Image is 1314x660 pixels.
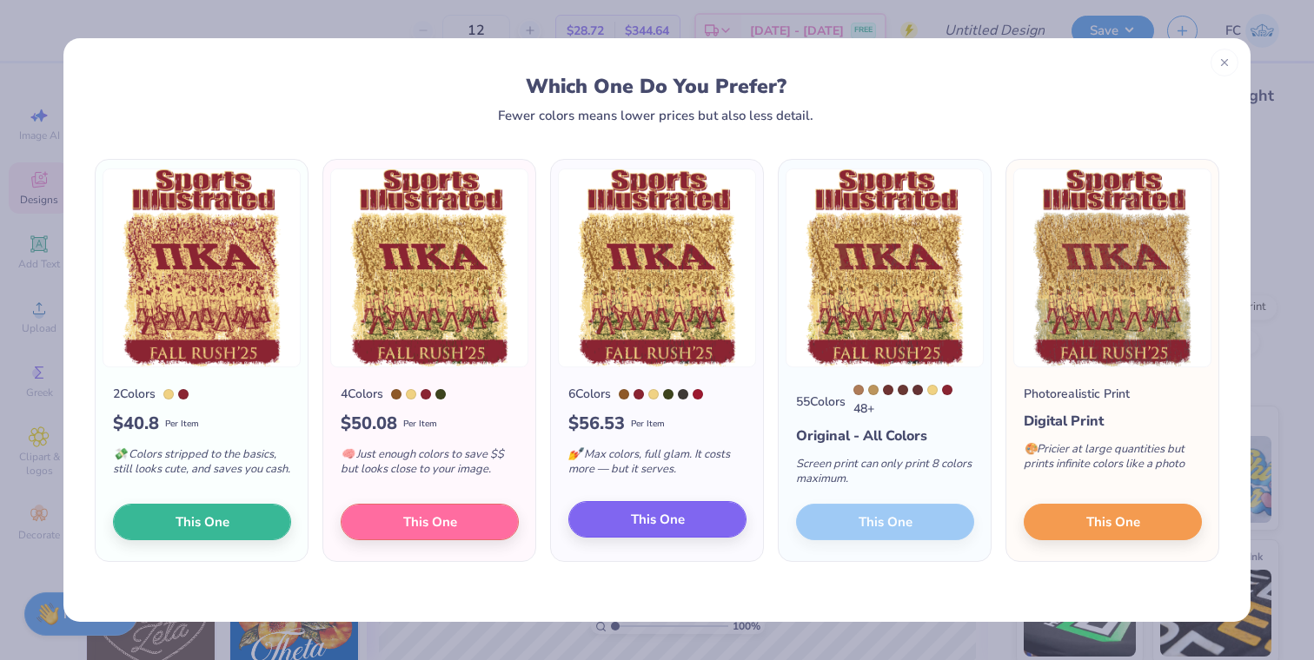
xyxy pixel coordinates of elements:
span: This One [631,510,685,530]
div: 464 C [619,389,629,399]
div: 5747 C [435,389,446,399]
span: Per Item [631,418,665,431]
span: Per Item [165,418,199,431]
div: Pricier at large quantities but prints infinite colors like a photo [1024,432,1202,489]
div: 202 C [421,389,431,399]
div: 7403 C [406,389,416,399]
div: Just enough colors to save $$ but looks close to your image. [341,437,519,494]
span: 🎨 [1024,441,1038,457]
div: Which One Do You Prefer? [111,75,1202,98]
div: 5747 C [663,389,674,399]
img: 2 color option [103,168,301,367]
span: Per Item [403,418,437,431]
div: 7403 C [163,389,174,399]
button: This One [568,501,747,538]
span: 💸 [113,446,127,462]
button: This One [341,504,519,540]
div: 464 C [391,389,401,399]
span: $ 50.08 [341,411,397,437]
img: 6 color option [558,168,756,367]
div: 1817 C [912,385,923,395]
div: 202 C [178,389,189,399]
div: Digital Print [1024,411,1202,432]
div: 7403 C [648,389,659,399]
div: 202 C [942,385,952,395]
div: 4 Colors [341,385,383,403]
div: 7403 C [927,385,938,395]
div: Black 7 C [678,389,688,399]
div: 498 C [898,385,908,395]
img: 4 color option [330,168,528,367]
span: This One [1086,512,1140,532]
div: 2 Colors [113,385,156,403]
div: Photorealistic Print [1024,385,1130,403]
span: $ 40.8 [113,411,159,437]
div: 7629 C [883,385,893,395]
button: This One [1024,504,1202,540]
div: Max colors, full glam. It costs more — but it serves. [568,437,747,494]
span: 🧠 [341,446,355,462]
div: 7427 C [693,389,703,399]
div: 4645 C [853,385,864,395]
div: 48 + [853,385,974,418]
div: Colors stripped to the basics, still looks cute, and saves you cash. [113,437,291,494]
div: 55 Colors [796,393,846,411]
div: Original - All Colors [796,426,974,446]
div: 6 Colors [568,385,611,403]
span: This One [176,512,229,532]
button: This One [113,504,291,540]
div: Fewer colors means lower prices but also less detail. [498,109,813,122]
img: 55 color option [786,168,984,367]
span: 💅 [568,446,582,462]
span: $ 56.53 [568,411,625,437]
span: This One [403,512,457,532]
img: Photorealistic preview [1013,168,1211,367]
div: Screen print can only print 8 colors maximum. [796,446,974,504]
div: 202 C [634,389,644,399]
div: 465 C [868,385,879,395]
